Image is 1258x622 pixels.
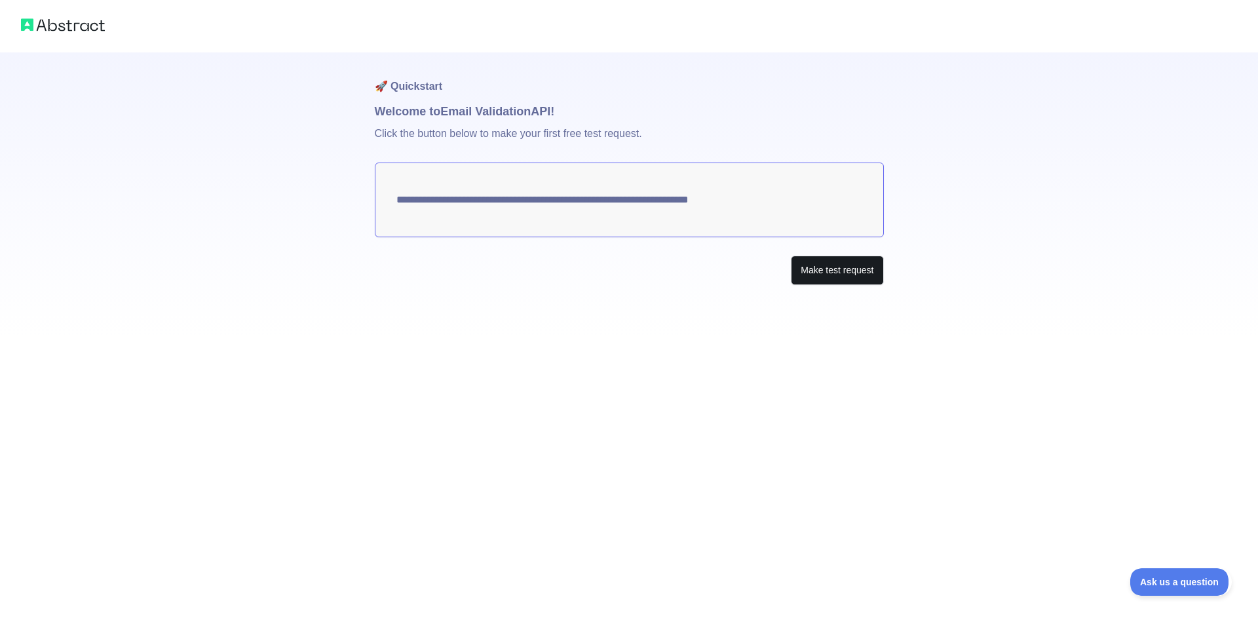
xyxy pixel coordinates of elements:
[375,102,884,121] h1: Welcome to Email Validation API!
[375,52,884,102] h1: 🚀 Quickstart
[1130,568,1232,596] iframe: Toggle Customer Support
[791,256,883,285] button: Make test request
[21,16,105,34] img: Abstract logo
[375,121,884,163] p: Click the button below to make your first free test request.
